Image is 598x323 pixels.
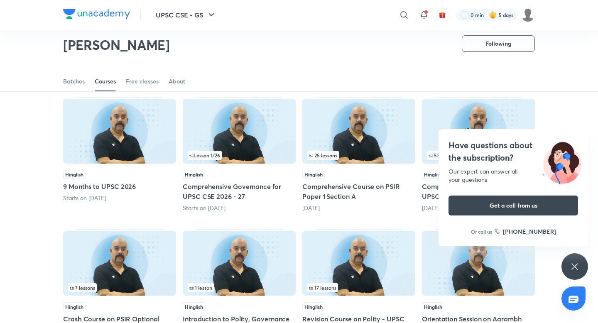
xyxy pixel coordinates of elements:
h6: [PHONE_NUMBER] [503,227,556,236]
div: Courses [95,77,116,86]
span: Hinglish [422,302,444,311]
span: Hinglish [422,170,444,179]
h5: Comprehensive Course on PSIR Paper 1 Section A [302,181,415,201]
a: Free classes [126,71,159,91]
div: 1 month ago [422,204,535,212]
h5: 9 Months to UPSC 2026 [63,181,176,191]
a: About [169,71,185,91]
button: Get a call from us [448,196,578,215]
span: Hinglish [63,302,86,311]
div: infosection [68,283,171,292]
img: ttu_illustration_new.svg [536,139,588,184]
div: infosection [427,151,530,160]
img: avatar [439,11,446,19]
div: infocontainer [188,283,291,292]
img: Company Logo [63,9,130,19]
img: Thumbnail [63,99,176,164]
h5: Comprehensive Course on Polity for UPSC CSE - GS [422,181,535,201]
div: Free classes [126,77,159,86]
h5: Comprehensive Governance for UPSC CSE 2026 - 27 [183,181,296,201]
div: infocontainer [307,283,410,292]
div: infocontainer [188,151,291,160]
div: infocontainer [427,151,530,160]
span: Hinglish [302,170,325,179]
div: Starts on Sept 8 [63,194,176,202]
div: Batches [63,77,85,86]
span: 17 lessons [309,285,336,290]
button: Following [462,35,535,52]
div: left [68,283,171,292]
div: infosection [307,283,410,292]
h2: [PERSON_NAME] [63,37,170,53]
div: left [307,283,410,292]
span: Following [485,39,511,48]
img: Thumbnail [422,99,535,164]
div: 3 days ago [302,204,415,212]
h4: Have questions about the subscription? [448,139,578,164]
span: Hinglish [302,302,325,311]
div: Comprehensive Course on Polity for UPSC CSE - GS [422,97,535,212]
p: Or call us [471,228,492,235]
div: About [169,77,185,86]
span: Hinglish [183,170,205,179]
span: 53 lessons [429,153,457,158]
div: left [188,283,291,292]
span: 25 lessons [309,153,337,158]
span: 7 lessons [70,285,95,290]
div: left [188,151,291,160]
div: Our expert can answer all your questions [448,167,578,184]
div: left [307,151,410,160]
button: UPSC CSE - GS [151,7,221,23]
a: Company Logo [63,9,130,21]
div: 9 Months to UPSC 2026 [63,97,176,212]
div: left [427,151,530,160]
span: Hinglish [183,302,205,311]
div: infosection [307,151,410,160]
button: avatar [436,8,449,22]
a: Batches [63,71,85,91]
div: Comprehensive Course on PSIR Paper 1 Section A [302,97,415,212]
img: Thumbnail [302,99,415,164]
span: Lesson 1 / 26 [189,153,220,158]
span: Hinglish [63,170,86,179]
div: infocontainer [68,283,171,292]
img: Thumbnail [183,231,296,296]
a: [PHONE_NUMBER] [495,227,556,236]
a: Courses [95,71,116,91]
span: 1 lesson [189,285,212,290]
div: infosection [188,283,291,292]
img: streak [489,11,497,19]
img: Thumbnail [302,231,415,296]
div: infocontainer [307,151,410,160]
div: Comprehensive Governance for UPSC CSE 2026 - 27 [183,97,296,212]
div: infosection [188,151,291,160]
img: Thumbnail [63,231,176,296]
img: wassim [521,8,535,22]
img: Thumbnail [183,99,296,164]
img: Thumbnail [422,231,535,296]
div: Starts on Sept 6 [183,204,296,212]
